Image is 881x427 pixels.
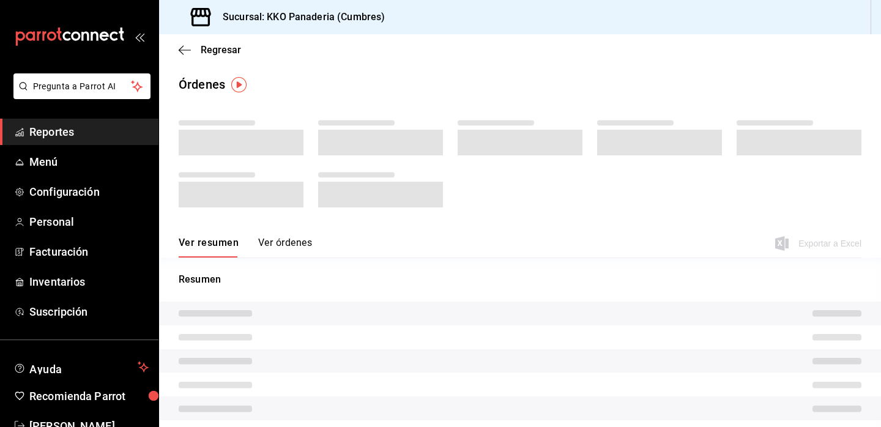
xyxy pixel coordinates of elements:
[231,77,247,92] img: Tooltip marker
[13,73,151,99] button: Pregunta a Parrot AI
[179,75,225,94] div: Órdenes
[29,243,149,260] span: Facturación
[179,237,312,258] div: navigation tabs
[29,124,149,140] span: Reportes
[258,237,312,258] button: Ver órdenes
[29,360,133,374] span: Ayuda
[179,237,239,258] button: Ver resumen
[179,272,861,287] p: Resumen
[29,303,149,320] span: Suscripción
[179,44,241,56] button: Regresar
[29,184,149,200] span: Configuración
[201,44,241,56] span: Regresar
[33,80,132,93] span: Pregunta a Parrot AI
[29,213,149,230] span: Personal
[29,154,149,170] span: Menú
[9,89,151,102] a: Pregunta a Parrot AI
[29,273,149,290] span: Inventarios
[29,388,149,404] span: Recomienda Parrot
[213,10,385,24] h3: Sucursal: KKO Panaderia (Cumbres)
[135,32,144,42] button: open_drawer_menu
